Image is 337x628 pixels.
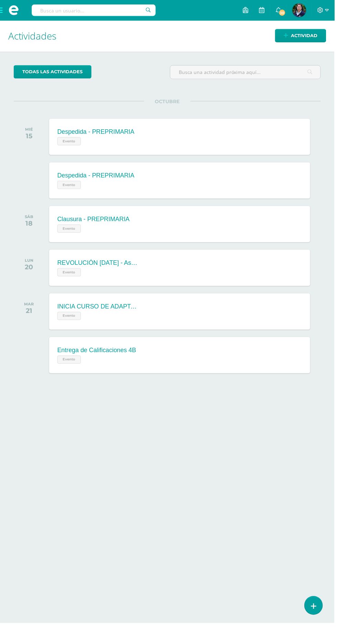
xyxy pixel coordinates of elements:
input: Busca una actividad próxima aquí... [172,66,323,79]
div: 21 [24,309,34,317]
div: REVOLUCIÓN [DATE] - Asueto [58,261,140,269]
h1: Actividades [8,21,329,52]
div: Entrega de Calificaciones 4B [58,349,137,357]
input: Busca un usuario... [32,4,157,16]
span: OCTUBRE [145,99,192,105]
div: 15 [25,133,33,141]
img: 2be0c1cd065edd92c4448cb3bb9d644f.png [295,3,308,17]
span: 30 [281,9,288,17]
div: LUN [25,260,34,265]
a: todas las Actividades [14,66,92,79]
div: MIÉ [25,128,33,133]
div: Clausura - PREPRIMARIA [58,217,131,225]
span: Evento [58,270,81,279]
span: Actividad [293,30,320,42]
span: Evento [58,226,81,235]
span: Evento [58,358,81,367]
div: INICIA CURSO DE ADAPTACIÓN - ALUMNOS DE PRIMER INGRESO DE PREPRIMARIA [58,305,140,313]
div: 20 [25,265,34,273]
div: 18 [25,221,34,229]
div: SÁB [25,216,34,221]
div: Despedida - PREPRIMARIA [58,129,135,137]
a: Actividad [277,29,329,43]
span: Evento [58,314,81,323]
div: MAR [24,304,34,309]
span: Evento [58,138,81,147]
span: Evento [58,182,81,191]
div: Despedida - PREPRIMARIA [58,173,135,181]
